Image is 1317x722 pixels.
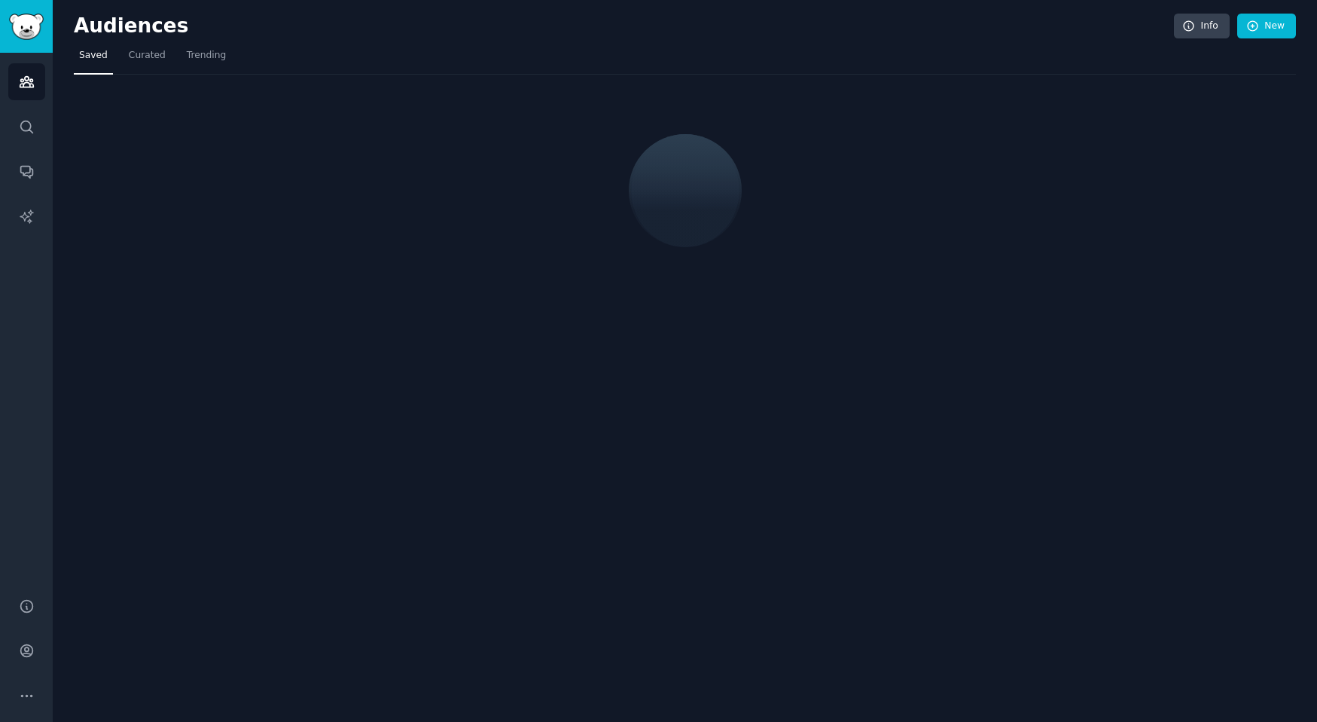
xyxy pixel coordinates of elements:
[1237,14,1296,39] a: New
[79,49,108,63] span: Saved
[1174,14,1230,39] a: Info
[129,49,166,63] span: Curated
[181,44,231,75] a: Trending
[9,14,44,40] img: GummySearch logo
[74,14,1174,38] h2: Audiences
[74,44,113,75] a: Saved
[187,49,226,63] span: Trending
[123,44,171,75] a: Curated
